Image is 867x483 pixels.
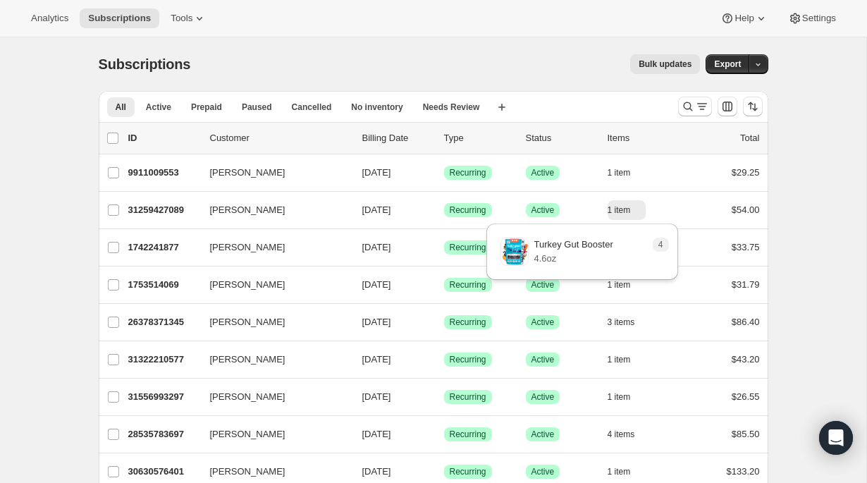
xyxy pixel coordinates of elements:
span: 1 item [608,466,631,477]
span: [DATE] [362,242,391,252]
span: [PERSON_NAME] [210,166,285,180]
span: $133.20 [727,466,760,477]
span: $31.79 [732,279,760,290]
span: 3 items [608,317,635,328]
button: Export [706,54,749,74]
span: Subscriptions [88,13,151,24]
span: Active [531,466,555,477]
p: Billing Date [362,131,433,145]
button: [PERSON_NAME] [202,236,343,259]
button: 1 item [608,387,646,407]
span: $86.40 [732,317,760,327]
p: 28535783697 [128,427,199,441]
div: Type [444,131,515,145]
span: Active [531,429,555,440]
div: 31556993297[PERSON_NAME][DATE]SuccessRecurringSuccessActive1 item$26.55 [128,387,760,407]
button: [PERSON_NAME] [202,386,343,408]
span: Active [531,317,555,328]
span: Recurring [450,429,486,440]
span: [PERSON_NAME] [210,278,285,292]
span: No inventory [351,102,402,113]
div: 26378371345[PERSON_NAME][DATE]SuccessRecurringSuccessActive3 items$86.40 [128,312,760,332]
span: [DATE] [362,317,391,327]
div: 1753514069[PERSON_NAME][DATE]SuccessRecurringSuccessActive1 item$31.79 [128,275,760,295]
div: IDCustomerBilling DateTypeStatusItemsTotal [128,131,760,145]
button: Bulk updates [630,54,700,74]
span: $43.20 [732,354,760,365]
button: Help [712,8,776,28]
p: 31322210577 [128,353,199,367]
span: Active [146,102,171,113]
span: $26.55 [732,391,760,402]
div: 31322210577[PERSON_NAME][DATE]SuccessRecurringSuccessActive1 item$43.20 [128,350,760,369]
span: Subscriptions [99,56,191,72]
span: $85.50 [732,429,760,439]
button: [PERSON_NAME] [202,423,343,446]
div: Open Intercom Messenger [819,421,853,455]
span: Recurring [450,317,486,328]
div: Items [608,131,678,145]
span: Analytics [31,13,68,24]
p: 31556993297 [128,390,199,404]
span: Active [531,391,555,403]
span: 1 item [608,167,631,178]
span: Recurring [450,167,486,178]
div: 31259427089[PERSON_NAME][DATE]SuccessRecurringSuccessActive1 item$54.00 [128,200,760,220]
button: 1 item [608,350,646,369]
span: Tools [171,13,192,24]
p: Customer [210,131,351,145]
span: $33.75 [732,242,760,252]
span: [PERSON_NAME] [210,465,285,479]
span: Recurring [450,354,486,365]
button: Search and filter results [678,97,712,116]
p: ID [128,131,199,145]
span: [DATE] [362,279,391,290]
span: [DATE] [362,391,391,402]
button: [PERSON_NAME] [202,274,343,296]
span: $29.25 [732,167,760,178]
span: [PERSON_NAME] [210,390,285,404]
span: Export [714,59,741,70]
span: Active [531,354,555,365]
span: [PERSON_NAME] [210,203,285,217]
span: Bulk updates [639,59,691,70]
span: Needs Review [423,102,480,113]
img: variant image [500,238,529,266]
button: [PERSON_NAME] [202,311,343,334]
span: [PERSON_NAME] [210,240,285,255]
span: [DATE] [362,204,391,215]
span: [DATE] [362,167,391,178]
span: Recurring [450,391,486,403]
span: 1 item [608,391,631,403]
span: 1 item [608,354,631,365]
button: Analytics [23,8,77,28]
button: [PERSON_NAME] [202,460,343,483]
span: [PERSON_NAME] [210,427,285,441]
button: Customize table column order and visibility [718,97,737,116]
span: [PERSON_NAME] [210,315,285,329]
span: 4 items [608,429,635,440]
p: 1742241877 [128,240,199,255]
button: 3 items [608,312,651,332]
span: Recurring [450,466,486,477]
div: 1742241877[PERSON_NAME][DATE]SuccessRecurringSuccessActive1 item$33.75 [128,238,760,257]
span: [DATE] [362,466,391,477]
p: 1753514069 [128,278,199,292]
button: Settings [780,8,844,28]
span: Cancelled [292,102,332,113]
p: Total [740,131,759,145]
div: 9911009553[PERSON_NAME][DATE]SuccessRecurringSuccessActive1 item$29.25 [128,163,760,183]
button: Create new view [491,97,513,117]
span: Recurring [450,242,486,253]
p: Status [526,131,596,145]
span: Prepaid [191,102,222,113]
p: 4.6oz [534,252,613,266]
div: 28535783697[PERSON_NAME][DATE]SuccessRecurringSuccessActive4 items$85.50 [128,424,760,444]
span: [DATE] [362,429,391,439]
span: Active [531,167,555,178]
button: 1 item [608,200,646,220]
div: 30630576401[PERSON_NAME][DATE]SuccessRecurringSuccessActive1 item$133.20 [128,462,760,482]
span: Recurring [450,204,486,216]
p: 26378371345 [128,315,199,329]
p: Turkey Gut Booster [534,238,613,252]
